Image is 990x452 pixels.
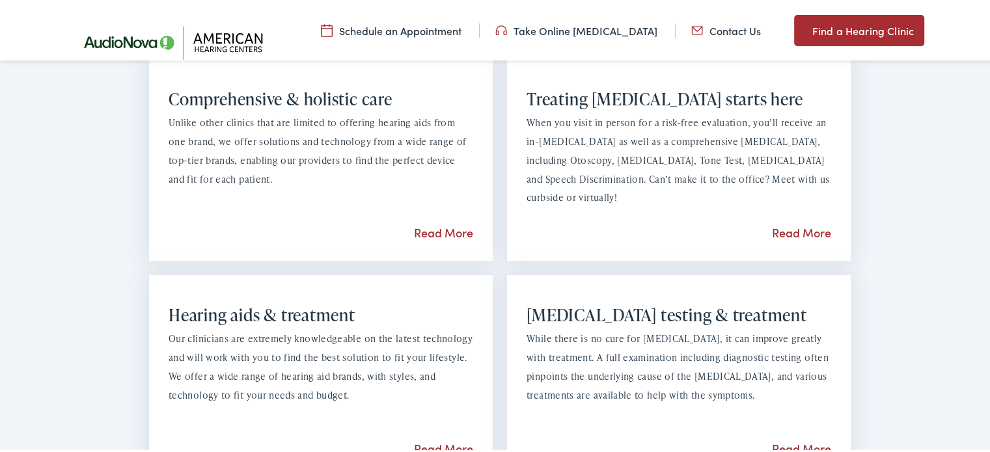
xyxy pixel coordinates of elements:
p: When you visit in person for a risk-free evaluation, you’ll receive an in-[MEDICAL_DATA] as well ... [527,112,831,206]
a: Take Online [MEDICAL_DATA] [495,21,657,36]
h2: [MEDICAL_DATA] testing & treatment [527,303,831,323]
h2: Hearing aids & treatment [169,303,473,323]
img: utility icon [691,21,703,36]
a: Read More [772,222,831,239]
img: utility icon [321,21,333,36]
a: Read More [414,222,473,239]
img: utility icon [495,21,507,36]
a: Schedule an Appointment [321,21,461,36]
p: While there is no cure for [MEDICAL_DATA], it can improve greatly with treatment. A full examinat... [527,328,831,403]
p: Our clinicians are extremely knowledgeable on the latest technology and will work with you to fin... [169,328,473,403]
h2: Comprehensive & holistic care [169,87,473,107]
img: utility icon [794,21,806,36]
p: Unlike other clinics that are limited to offering hearing aids from one brand, we offer solutions... [169,112,473,187]
a: Contact Us [691,21,761,36]
a: Find a Hearing Clinic [794,13,924,44]
h2: Treating [MEDICAL_DATA] starts here [527,87,831,107]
